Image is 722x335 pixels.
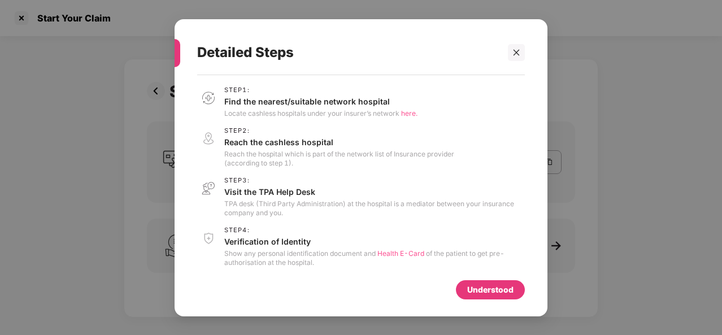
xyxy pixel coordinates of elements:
[224,136,454,147] p: Reach the cashless hospital
[224,86,417,93] span: Step 1 :
[224,176,525,184] span: Step 3 :
[197,86,220,109] img: svg+xml;base64,PHN2ZyB3aWR0aD0iNDAiIGhlaWdodD0iNDEiIHZpZXdCb3g9IjAgMCA0MCA0MSIgZmlsbD0ibm9uZSIgeG...
[197,176,220,199] img: svg+xml;base64,PHN2ZyB3aWR0aD0iNDAiIGhlaWdodD0iNDEiIHZpZXdCb3g9IjAgMCA0MCA0MSIgZmlsbD0ibm9uZSIgeG...
[512,48,520,56] span: close
[401,108,417,117] span: here.
[224,108,417,118] p: Locate cashless hospitals under your insurer’s network
[377,249,424,257] span: Health E-Card
[224,95,417,106] p: Find the nearest/suitable network hospital
[224,127,454,134] span: Step 2 :
[197,31,498,75] div: Detailed Steps
[224,186,525,197] p: Visit the TPA Help Desk
[224,199,525,217] p: TPA desk (Third Party Administration) at the hospital is a mediator between your insurance compan...
[224,149,454,167] p: Reach the hospital which is part of the network list of Insurance provider (according to step 1).
[197,127,220,150] img: svg+xml;base64,PHN2ZyB3aWR0aD0iNDAiIGhlaWdodD0iNDEiIHZpZXdCb3g9IjAgMCA0MCA0MSIgZmlsbD0ibm9uZSIgeG...
[197,226,220,249] img: svg+xml;base64,PHN2ZyB3aWR0aD0iNDAiIGhlaWdodD0iNDEiIHZpZXdCb3g9IjAgMCA0MCA0MSIgZmlsbD0ibm9uZSIgeG...
[224,249,525,267] p: Show any personal identification document and of the patient to get pre-authorisation at the hosp...
[467,283,514,295] div: Understood
[224,236,525,246] p: Verification of Identity
[224,226,525,233] span: Step 4 :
